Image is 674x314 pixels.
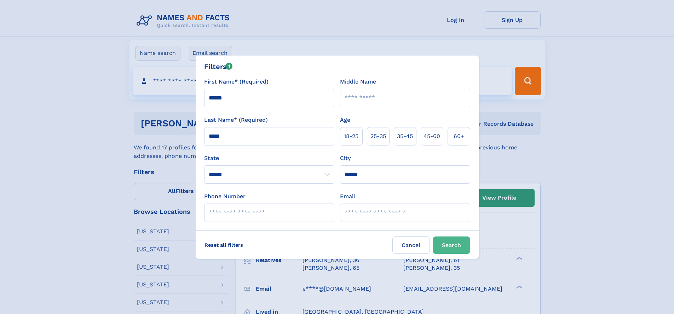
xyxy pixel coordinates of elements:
[340,154,351,162] label: City
[424,132,440,141] span: 45‑60
[204,154,334,162] label: State
[454,132,464,141] span: 60+
[344,132,358,141] span: 18‑25
[204,78,269,86] label: First Name* (Required)
[340,78,376,86] label: Middle Name
[340,192,355,201] label: Email
[204,116,268,124] label: Last Name* (Required)
[340,116,350,124] label: Age
[200,236,248,253] label: Reset all filters
[204,192,246,201] label: Phone Number
[397,132,413,141] span: 35‑45
[433,236,470,254] button: Search
[204,61,233,72] div: Filters
[392,236,430,254] label: Cancel
[370,132,386,141] span: 25‑35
